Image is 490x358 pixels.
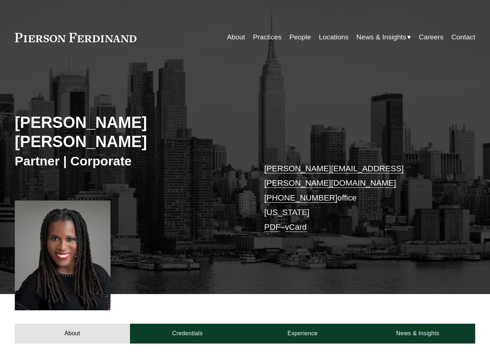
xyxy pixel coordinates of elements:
[264,223,281,232] a: PDF
[451,30,475,44] a: Contact
[15,113,245,151] h2: [PERSON_NAME] [PERSON_NAME]
[227,30,245,44] a: About
[289,30,311,44] a: People
[264,193,338,202] a: [PHONE_NUMBER]
[15,154,245,169] h3: Partner | Corporate
[360,324,475,344] a: News & Insights
[130,324,245,344] a: Credentials
[285,223,307,232] a: vCard
[253,30,281,44] a: Practices
[356,30,411,44] a: folder dropdown
[264,164,404,188] a: [PERSON_NAME][EMAIL_ADDRESS][PERSON_NAME][DOMAIN_NAME]
[15,324,130,344] a: About
[245,324,360,344] a: Experience
[264,161,456,235] p: office [US_STATE] –
[319,30,348,44] a: Locations
[419,30,443,44] a: Careers
[356,31,406,44] span: News & Insights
